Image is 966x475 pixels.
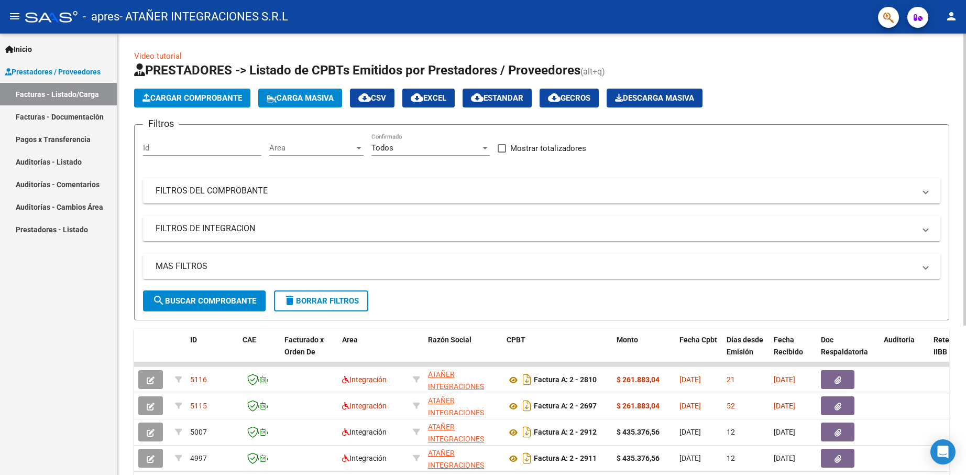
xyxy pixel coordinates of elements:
datatable-header-cell: Días desde Emisión [722,329,770,375]
span: ATAÑER INTEGRACIONES S.R.L [428,396,484,429]
div: 30716229978 [428,421,498,443]
i: Descargar documento [520,450,534,467]
div: 30716229978 [428,395,498,417]
span: CPBT [507,336,525,344]
span: Auditoria [884,336,915,344]
app-download-masive: Descarga masiva de comprobantes (adjuntos) [607,89,702,107]
span: Todos [371,143,393,153]
span: CSV [358,93,386,103]
span: Doc Respaldatoria [821,336,868,356]
span: Integración [342,428,387,436]
mat-icon: cloud_download [548,91,561,104]
div: Open Intercom Messenger [930,439,956,465]
span: - apres [83,5,119,28]
strong: Factura A: 2 - 2810 [534,376,597,384]
mat-panel-title: MAS FILTROS [156,261,915,272]
span: Monto [617,336,638,344]
strong: $ 261.883,04 [617,402,660,410]
span: [DATE] [679,454,701,462]
span: 5007 [190,428,207,436]
span: Prestadores / Proveedores [5,66,101,78]
span: 5115 [190,402,207,410]
span: Estandar [471,93,523,103]
span: [DATE] [679,375,701,384]
span: PRESTADORES -> Listado de CPBTs Emitidos por Prestadores / Proveedores [134,63,580,78]
span: 21 [727,375,735,384]
span: 5116 [190,375,207,384]
mat-panel-title: FILTROS DEL COMPROBANTE [156,185,915,197]
strong: Factura A: 2 - 2912 [534,428,597,437]
span: Buscar Comprobante [152,296,256,306]
button: Descarga Masiva [607,89,702,107]
span: Integración [342,402,387,410]
span: EXCEL [411,93,446,103]
datatable-header-cell: Razón Social [424,329,502,375]
mat-icon: cloud_download [411,91,423,104]
datatable-header-cell: Monto [612,329,675,375]
span: Carga Masiva [267,93,334,103]
span: Cargar Comprobante [142,93,242,103]
mat-icon: cloud_download [471,91,484,104]
span: Area [342,336,358,344]
span: ID [190,336,197,344]
datatable-header-cell: Auditoria [880,329,929,375]
span: Fecha Cpbt [679,336,717,344]
span: 12 [727,428,735,436]
span: 4997 [190,454,207,462]
button: Borrar Filtros [274,290,368,311]
span: [DATE] [679,428,701,436]
mat-expansion-panel-header: MAS FILTROS [143,254,940,279]
datatable-header-cell: CPBT [502,329,612,375]
button: Estandar [463,89,532,107]
datatable-header-cell: Fecha Cpbt [675,329,722,375]
strong: Factura A: 2 - 2697 [534,402,597,411]
h3: Filtros [143,116,179,131]
span: Inicio [5,44,32,55]
i: Descargar documento [520,424,534,440]
span: Días desde Emisión [727,336,763,356]
span: Mostrar totalizadores [510,142,586,155]
datatable-header-cell: CAE [238,329,280,375]
span: [DATE] [774,402,795,410]
span: Borrar Filtros [283,296,359,306]
strong: Factura A: 2 - 2911 [534,455,597,463]
span: [DATE] [774,454,795,462]
mat-expansion-panel-header: FILTROS DE INTEGRACION [143,216,940,241]
datatable-header-cell: ID [186,329,238,375]
div: 30716229978 [428,447,498,469]
mat-icon: search [152,294,165,307]
span: CAE [243,336,256,344]
button: Gecros [540,89,599,107]
button: Carga Masiva [258,89,342,107]
mat-icon: menu [8,10,21,23]
span: Facturado x Orden De [284,336,324,356]
button: Buscar Comprobante [143,290,266,311]
datatable-header-cell: Facturado x Orden De [280,329,338,375]
mat-panel-title: FILTROS DE INTEGRACION [156,223,915,234]
strong: $ 435.376,56 [617,428,660,436]
datatable-header-cell: Area [338,329,409,375]
div: 30716229978 [428,369,498,391]
a: Video tutorial [134,51,182,61]
button: Cargar Comprobante [134,89,250,107]
datatable-header-cell: Doc Respaldatoria [817,329,880,375]
span: 12 [727,454,735,462]
span: [DATE] [774,428,795,436]
span: - ATAÑER INTEGRACIONES S.R.L [119,5,288,28]
span: Gecros [548,93,590,103]
span: 52 [727,402,735,410]
datatable-header-cell: Fecha Recibido [770,329,817,375]
span: Integración [342,375,387,384]
mat-icon: cloud_download [358,91,371,104]
span: ATAÑER INTEGRACIONES S.R.L [428,370,484,403]
span: ATAÑER INTEGRACIONES S.R.L [428,423,484,455]
mat-expansion-panel-header: FILTROS DEL COMPROBANTE [143,178,940,203]
span: Integración [342,454,387,462]
span: [DATE] [679,402,701,410]
span: Area [269,143,354,153]
span: Descarga Masiva [615,93,694,103]
mat-icon: delete [283,294,296,307]
span: (alt+q) [580,67,605,77]
span: Razón Social [428,336,471,344]
span: Fecha Recibido [774,336,803,356]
